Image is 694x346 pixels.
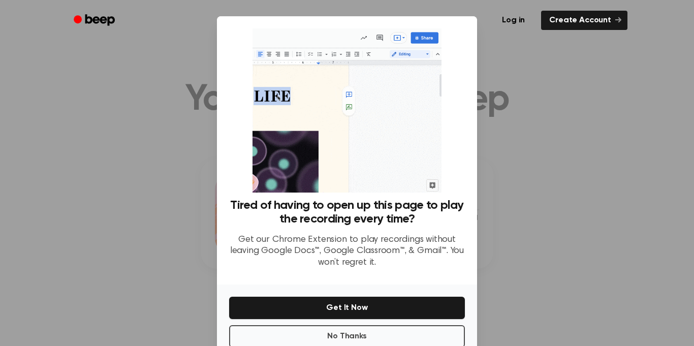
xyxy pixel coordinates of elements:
a: Create Account [541,11,627,30]
button: Get It Now [229,297,465,319]
a: Beep [67,11,124,30]
p: Get our Chrome Extension to play recordings without leaving Google Docs™, Google Classroom™, & Gm... [229,234,465,269]
h3: Tired of having to open up this page to play the recording every time? [229,199,465,226]
img: Beep extension in action [253,28,441,193]
a: Log in [492,9,535,32]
